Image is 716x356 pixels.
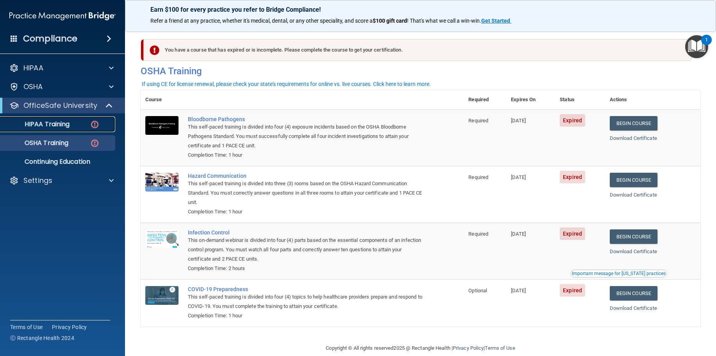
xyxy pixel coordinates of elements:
[468,288,487,293] span: Optional
[685,35,708,58] button: Open Resource Center, 1 new notification
[481,18,510,24] strong: Get Started
[188,116,425,122] a: Bloodborne Pathogens
[23,63,43,73] p: HIPAA
[150,6,691,13] p: Earn $100 for every practice you refer to Bridge Compliance!
[9,101,113,110] a: OfficeSafe University
[5,120,70,128] p: HIPAA Training
[610,249,657,254] a: Download Certificate
[188,236,425,264] div: This on-demand webinar is divided into four (4) parts based on the essential components of an inf...
[468,174,488,180] span: Required
[572,271,666,276] div: Important message for [US_STATE] practices
[571,270,667,277] button: Read this if you are a dental practitioner in the state of CA
[9,82,114,91] a: OSHA
[23,101,97,110] p: OfficeSafe University
[150,45,159,55] img: exclamation-circle-solid-danger.72ef9ffc.png
[150,18,373,24] span: Refer a friend at any practice, whether it's medical, dental, or any other speciality, and score a
[610,116,657,131] a: Begin Course
[560,284,585,297] span: Expired
[511,174,526,180] span: [DATE]
[188,173,425,179] a: Hazard Communication
[511,118,526,123] span: [DATE]
[52,323,87,331] a: Privacy Policy
[10,334,74,342] span: Ⓒ Rectangle Health 2024
[610,192,657,198] a: Download Certificate
[144,39,692,61] div: You have a course that has expired or is incomplete. Please complete the course to get your certi...
[464,90,506,109] th: Required
[188,179,425,207] div: This self-paced training is divided into three (3) rooms based on the OSHA Hazard Communication S...
[188,264,425,273] div: Completion Time: 2 hours
[90,120,100,129] img: danger-circle.6113f641.png
[23,82,43,91] p: OSHA
[407,18,481,24] span: ! That's what we call a win-win.
[141,80,432,88] button: If using CE for license renewal, please check your state's requirements for online vs. live cours...
[453,345,484,351] a: Privacy Policy
[9,176,114,185] a: Settings
[468,231,488,237] span: Required
[511,231,526,237] span: [DATE]
[5,158,112,166] p: Continuing Education
[506,90,555,109] th: Expires On
[705,40,708,50] div: 1
[141,66,700,77] h4: OSHA Training
[560,171,585,183] span: Expired
[188,122,425,150] div: This self-paced training is divided into four (4) exposure incidents based on the OSHA Bloodborne...
[10,323,43,331] a: Terms of Use
[142,81,431,87] div: If using CE for license renewal, please check your state's requirements for online vs. live cours...
[555,90,605,109] th: Status
[188,207,425,216] div: Completion Time: 1 hour
[485,345,515,351] a: Terms of Use
[610,135,657,141] a: Download Certificate
[610,173,657,187] a: Begin Course
[481,18,511,24] a: Get Started
[90,138,100,148] img: danger-circle.6113f641.png
[141,90,183,109] th: Course
[468,118,488,123] span: Required
[5,139,68,147] p: OSHA Training
[23,33,77,44] h4: Compliance
[605,90,700,109] th: Actions
[373,18,407,24] strong: $100 gift card
[188,292,425,311] div: This self-paced training is divided into four (4) topics to help healthcare providers prepare and...
[610,286,657,301] a: Begin Course
[511,288,526,293] span: [DATE]
[188,286,425,292] a: COVID-19 Preparedness
[188,229,425,236] a: Infection Control
[9,8,116,24] img: PMB logo
[188,150,425,160] div: Completion Time: 1 hour
[610,229,657,244] a: Begin Course
[9,63,114,73] a: HIPAA
[610,305,657,311] a: Download Certificate
[560,227,585,240] span: Expired
[560,114,585,127] span: Expired
[188,311,425,320] div: Completion Time: 1 hour
[23,176,52,185] p: Settings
